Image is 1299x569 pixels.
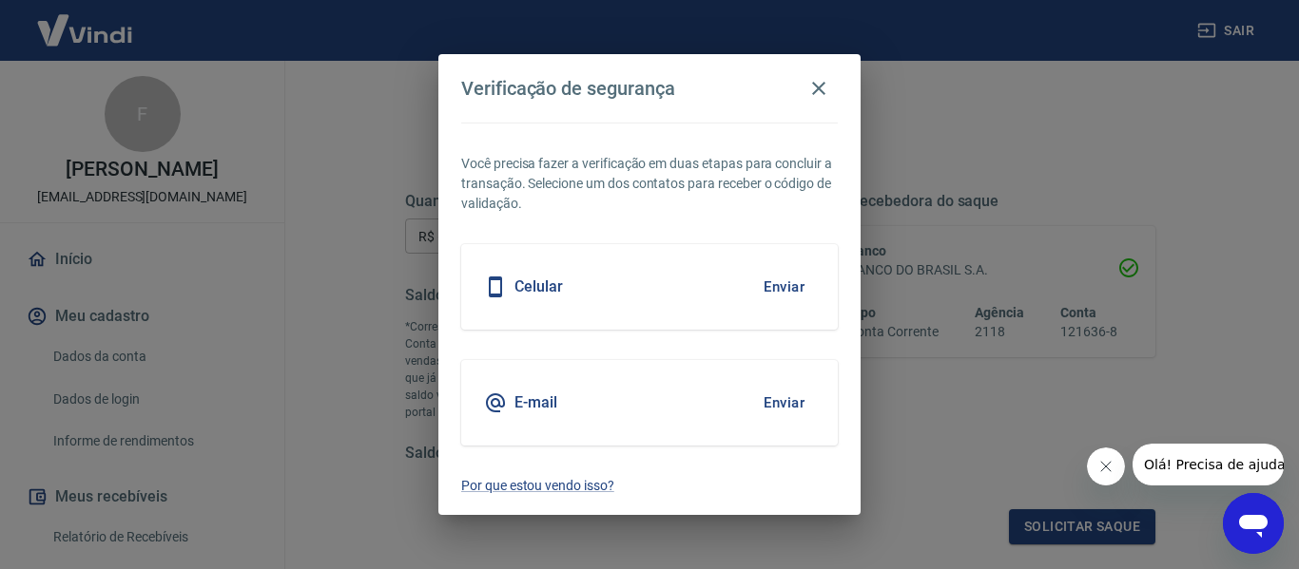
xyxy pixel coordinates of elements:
p: Você precisa fazer a verificação em duas etapas para concluir a transação. Selecione um dos conta... [461,154,838,214]
span: Olá! Precisa de ajuda? [11,13,160,28]
h5: Celular [514,277,563,296]
iframe: Fechar mensagem [1087,447,1125,485]
button: Enviar [753,267,815,307]
button: Enviar [753,383,815,423]
a: Por que estou vendo isso? [461,476,838,496]
h5: E-mail [514,393,557,412]
iframe: Botão para abrir a janela de mensagens [1223,493,1284,554]
h4: Verificação de segurança [461,77,675,100]
iframe: Mensagem da empresa [1133,444,1284,485]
